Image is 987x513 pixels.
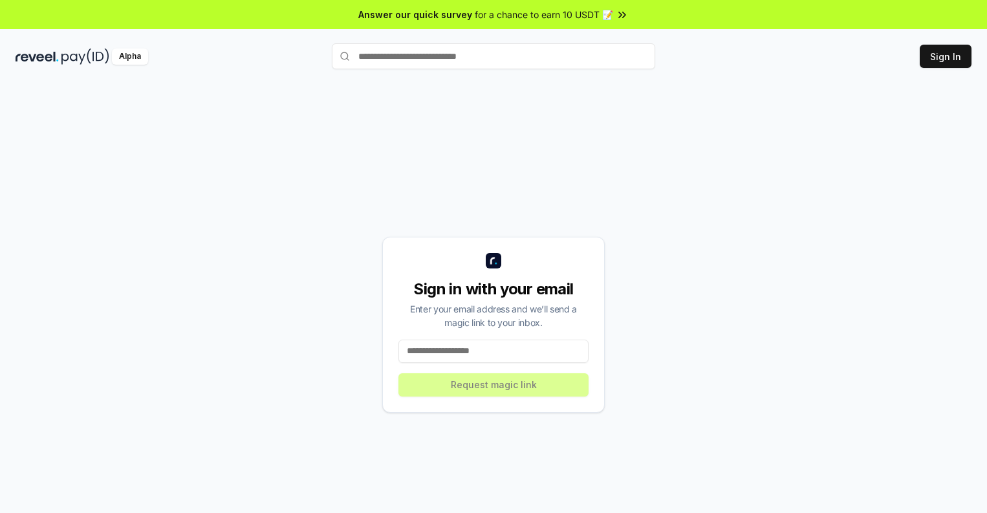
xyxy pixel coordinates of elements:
[398,302,589,329] div: Enter your email address and we’ll send a magic link to your inbox.
[920,45,971,68] button: Sign In
[486,253,501,268] img: logo_small
[398,279,589,300] div: Sign in with your email
[16,49,59,65] img: reveel_dark
[61,49,109,65] img: pay_id
[475,8,613,21] span: for a chance to earn 10 USDT 📝
[358,8,472,21] span: Answer our quick survey
[112,49,148,65] div: Alpha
